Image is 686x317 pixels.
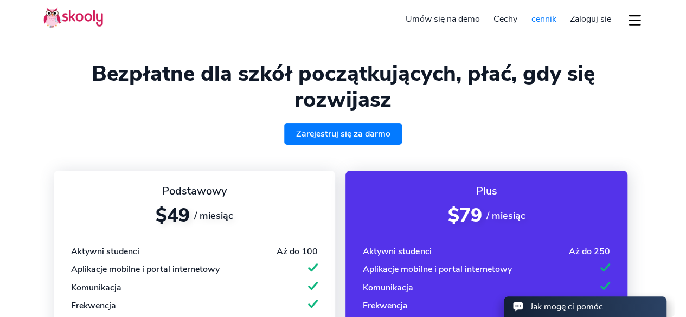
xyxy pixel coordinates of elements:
span: cennik [531,13,556,25]
div: Aktywni studenci [71,245,139,257]
span: / miesiąc [194,209,233,222]
div: Plus [363,184,610,198]
span: Zaloguj sie [570,13,611,25]
div: Frekwencja [71,300,116,312]
span: / miesiąc [486,209,525,222]
a: Umów się na demo [399,10,487,28]
span: $79 [447,203,482,228]
h1: Bezpłatne dla szkół początkujących, płać, gdy się rozwijasz [43,61,643,113]
a: Zarejestruj się za darmo [284,123,402,145]
button: dropdown menu [627,8,643,33]
span: $49 [156,203,190,228]
div: Aplikacje mobilne i portal internetowy [71,263,220,275]
a: Cechy [486,10,524,28]
img: Skooly [43,7,103,28]
div: Komunikacja [71,282,121,294]
a: Zaloguj sie [563,10,618,28]
a: cennik [524,10,563,28]
div: Podstawowy [71,184,318,198]
div: Aż do 100 [277,245,318,257]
